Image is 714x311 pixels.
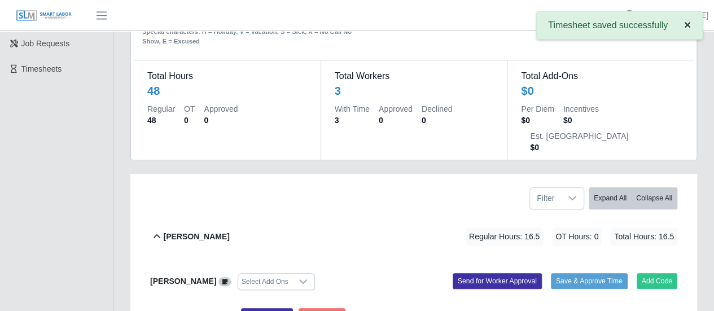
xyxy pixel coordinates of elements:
div: Timesheet saved successfully [536,11,703,40]
span: Job Requests [21,39,70,48]
a: View/Edit Notes [218,277,231,286]
span: Filter [530,188,561,209]
dt: Approved [204,103,238,115]
dt: Incentives [563,103,599,115]
button: Save & Approve Time [551,273,628,289]
div: Select Add Ons [238,274,292,290]
span: Timesheets [21,64,62,73]
button: Expand All [589,187,632,209]
button: Add Code [637,273,678,289]
button: [PERSON_NAME] Regular Hours: 16.5 OT Hours: 0 Total Hours: 16.5 [150,214,677,260]
span: OT Hours: 0 [552,227,602,246]
img: SLM Logo [16,10,72,22]
dt: Per Diem [521,103,554,115]
dt: OT [184,103,195,115]
div: 3 [335,83,341,99]
dt: Total Hours [147,69,307,83]
dt: With Time [335,103,370,115]
span: Regular Hours: 16.5 [466,227,543,246]
div: $0 [521,83,533,99]
dd: 0 [422,115,452,126]
span: × [684,18,691,31]
dt: Total Workers [335,69,494,83]
dt: Total Add-Ons [521,69,680,83]
dd: 0 [184,115,195,126]
dd: 3 [335,115,370,126]
dt: Declined [422,103,452,115]
button: Collapse All [631,187,677,209]
div: bulk actions [589,187,677,209]
dt: Regular [147,103,175,115]
dd: $0 [563,115,599,126]
dt: Est. [GEOGRAPHIC_DATA] [530,130,628,142]
div: Special characters: H = Holiday, V = Vacation, S = Sick, X = No Call No Show, E = Excused [142,18,358,46]
span: Total Hours: 16.5 [611,227,677,246]
b: [PERSON_NAME] [163,231,229,243]
dd: 48 [147,115,175,126]
a: [PERSON_NAME] [643,10,708,21]
dd: 0 [379,115,413,126]
dd: $0 [521,115,554,126]
b: [PERSON_NAME] [150,277,216,286]
dd: 0 [204,115,238,126]
dd: $0 [530,142,628,153]
button: Send for Worker Approval [453,273,542,289]
div: 48 [147,83,160,99]
dt: Approved [379,103,413,115]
